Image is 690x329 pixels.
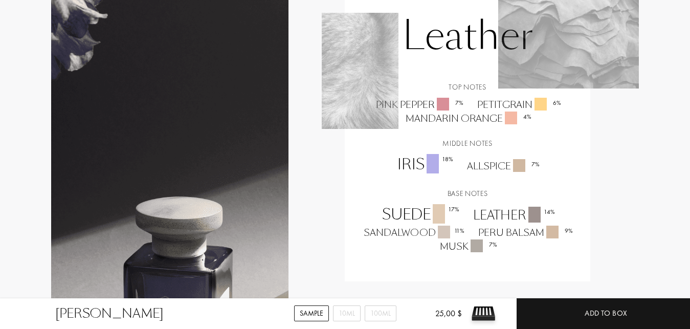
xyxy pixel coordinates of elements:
div: 9 % [565,226,573,235]
div: 7 % [455,98,463,107]
div: Allspice [459,159,546,173]
div: Base notes [352,188,582,199]
div: Suede [374,204,465,226]
div: 4 % [523,112,531,121]
div: Musk [432,239,503,253]
div: [PERSON_NAME] [55,304,164,323]
div: 11 % [454,226,464,235]
div: Mandarin Orange [398,112,538,125]
div: Add to box [585,308,628,319]
div: 25,00 $ [418,308,462,329]
div: 6 % [553,98,561,107]
img: J7DTOLDOBTLLP_2.png [322,13,398,128]
div: 14 % [544,207,555,216]
div: Sample [294,305,329,321]
div: Pink Pepper [368,98,470,112]
div: 18 % [442,155,453,164]
div: Leather [465,207,561,225]
div: 7 % [531,160,540,169]
div: 7 % [489,240,497,249]
div: Peru Balsam [471,226,579,239]
div: Leather [352,8,582,69]
div: 17 % [448,205,459,214]
div: Petitgrain [470,98,567,112]
div: Iris [390,154,459,176]
div: 10mL [333,305,361,321]
div: Middle notes [352,138,582,149]
div: 100mL [365,305,396,321]
img: sample box sommelier du parfum [468,298,499,329]
div: Sandalwood [356,226,471,239]
div: Top notes [352,82,582,93]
